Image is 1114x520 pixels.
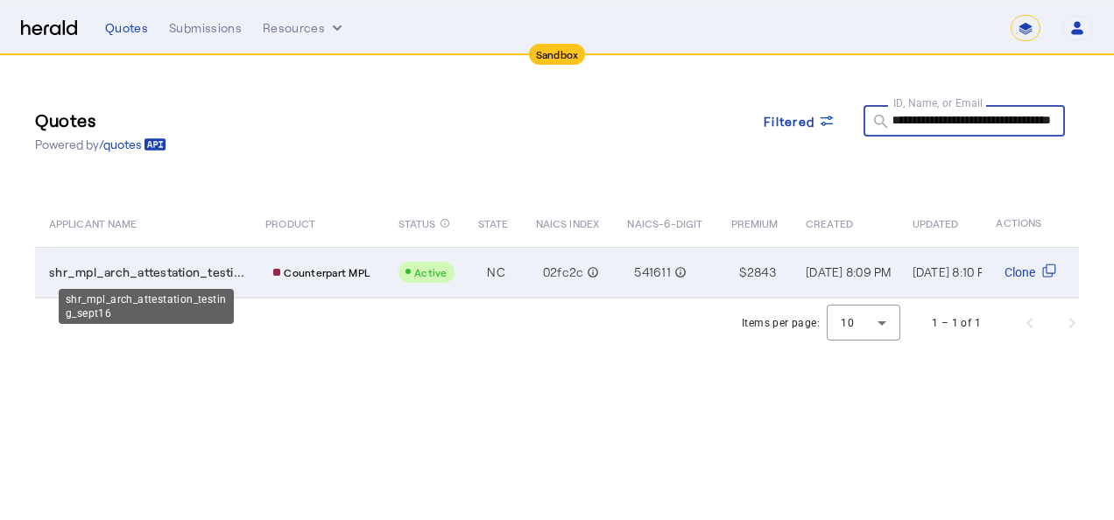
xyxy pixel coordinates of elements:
[750,105,850,137] button: Filtered
[265,214,315,231] span: PRODUCT
[49,264,244,281] span: shr_mpl_arch_attestation_testi...
[731,214,779,231] span: PREMIUM
[59,289,234,324] div: shr_mpl_arch_attestation_testing_sept16
[583,264,599,281] mat-icon: info_outline
[893,96,984,109] mat-label: ID, Name, or Email
[747,264,777,281] span: 2843
[739,264,746,281] span: $
[913,264,995,279] span: [DATE] 8:10 PM
[169,19,242,37] div: Submissions
[806,214,853,231] span: CREATED
[478,214,508,231] span: STATE
[627,214,702,231] span: NAICS-6-DIGIT
[99,136,166,153] a: /quotes
[1005,264,1035,281] span: Clone
[284,265,370,279] span: Counterpart MPL
[440,214,450,233] mat-icon: info_outline
[634,264,671,281] span: 541611
[21,20,77,37] img: Herald Logo
[263,19,346,37] button: Resources dropdown menu
[982,198,1080,247] th: ACTIONS
[932,314,981,332] div: 1 – 1 of 1
[671,264,687,281] mat-icon: info_outline
[487,264,505,281] span: NC
[414,266,448,278] span: Active
[529,44,586,65] div: Sandbox
[398,214,436,231] span: STATUS
[35,108,166,132] h3: Quotes
[105,19,148,37] div: Quotes
[913,214,959,231] span: UPDATED
[742,314,820,332] div: Items per page:
[806,264,892,279] span: [DATE] 8:09 PM
[49,214,137,231] span: APPLICANT NAME
[864,112,893,134] mat-icon: search
[764,112,814,130] span: Filtered
[996,258,1072,286] button: Clone
[35,136,166,153] p: Powered by
[543,264,584,281] span: 02fc2c
[536,214,599,231] span: NAICS INDEX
